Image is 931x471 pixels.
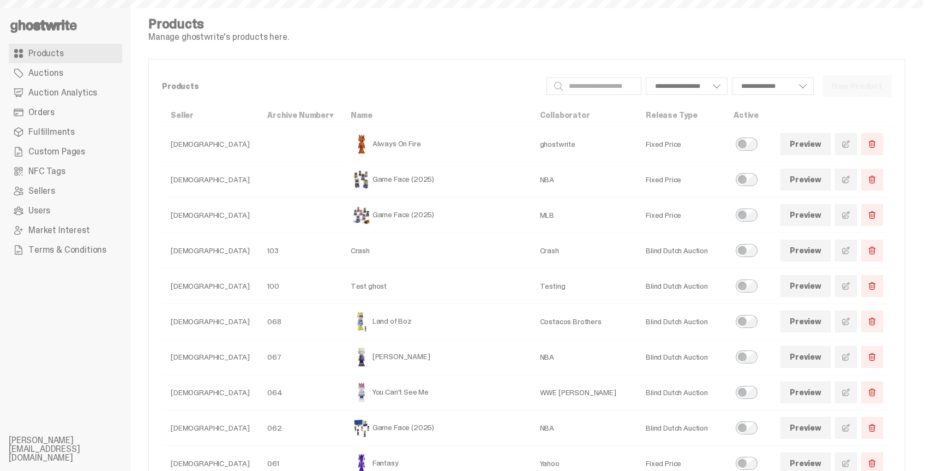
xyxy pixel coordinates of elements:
img: Eminem [351,346,373,368]
td: [DEMOGRAPHIC_DATA] [162,410,259,446]
h4: Products [148,17,289,31]
span: ▾ [329,110,333,120]
td: [PERSON_NAME] [342,339,531,375]
li: [PERSON_NAME][EMAIL_ADDRESS][DOMAIN_NAME] [9,436,140,462]
img: Game Face (2025) [351,169,373,190]
td: 062 [259,410,342,446]
a: NFC Tags [9,162,122,181]
span: Auction Analytics [28,88,97,97]
td: Test ghost [342,269,531,304]
td: [DEMOGRAPHIC_DATA] [162,198,259,233]
img: Land of Boz [351,311,373,332]
td: You Can't See Me [342,375,531,410]
td: MLB [531,198,637,233]
button: Delete Product [861,169,883,190]
button: Delete Product [861,275,883,297]
td: Game Face (2025) [342,162,531,198]
a: Products [9,44,122,63]
td: Crash [531,233,637,269]
td: Always On Fire [342,127,531,162]
a: Preview [780,417,831,439]
a: Fulfillments [9,122,122,142]
td: 068 [259,304,342,339]
td: Testing [531,269,637,304]
td: 103 [259,233,342,269]
span: Custom Pages [28,147,85,156]
td: 064 [259,375,342,410]
img: Always On Fire [351,133,373,155]
a: Market Interest [9,220,122,240]
td: Blind Dutch Auction [637,233,725,269]
button: Delete Product [861,346,883,368]
td: [DEMOGRAPHIC_DATA] [162,339,259,375]
td: Game Face (2025) [342,410,531,446]
a: Preview [780,204,831,226]
button: Delete Product [861,240,883,261]
td: Blind Dutch Auction [637,269,725,304]
p: Manage ghostwrite's products here. [148,33,289,41]
img: Game Face (2025) [351,417,373,439]
a: Preview [780,346,831,368]
td: [DEMOGRAPHIC_DATA] [162,269,259,304]
td: [DEMOGRAPHIC_DATA] [162,375,259,410]
a: Preview [780,311,831,332]
td: [DEMOGRAPHIC_DATA] [162,127,259,162]
button: Delete Product [861,381,883,403]
a: Preview [780,275,831,297]
button: Delete Product [861,311,883,332]
td: NBA [531,339,637,375]
td: Crash [342,233,531,269]
a: Archive Number▾ [267,110,333,120]
th: Release Type [637,104,725,127]
a: Active [734,110,759,120]
button: Delete Product [861,133,883,155]
th: Collaborator [531,104,637,127]
img: Game Face (2025) [351,204,373,226]
button: Delete Product [861,204,883,226]
td: NBA [531,410,637,446]
td: Fixed Price [637,162,725,198]
span: Sellers [28,187,55,195]
a: Users [9,201,122,220]
td: Land of Boz [342,304,531,339]
a: Preview [780,240,831,261]
th: Name [342,104,531,127]
a: Auction Analytics [9,83,122,103]
td: Blind Dutch Auction [637,339,725,375]
span: Terms & Conditions [28,246,106,254]
td: 100 [259,269,342,304]
a: Preview [780,133,831,155]
button: Delete Product [861,417,883,439]
span: NFC Tags [28,167,65,176]
td: [DEMOGRAPHIC_DATA] [162,162,259,198]
td: Costacos Brothers [531,304,637,339]
td: Fixed Price [637,127,725,162]
td: ghostwrite [531,127,637,162]
span: Auctions [28,69,63,77]
a: Preview [780,381,831,403]
td: Blind Dutch Auction [637,410,725,446]
td: 067 [259,339,342,375]
td: [DEMOGRAPHIC_DATA] [162,233,259,269]
span: Fulfillments [28,128,75,136]
td: Fixed Price [637,198,725,233]
span: Market Interest [28,226,90,235]
td: [DEMOGRAPHIC_DATA] [162,304,259,339]
a: Sellers [9,181,122,201]
td: WWE [PERSON_NAME] [531,375,637,410]
td: NBA [531,162,637,198]
img: You Can't See Me [351,381,373,403]
span: Users [28,206,50,215]
span: Orders [28,108,55,117]
td: Blind Dutch Auction [637,304,725,339]
a: Terms & Conditions [9,240,122,260]
a: Orders [9,103,122,122]
a: Custom Pages [9,142,122,162]
td: Blind Dutch Auction [637,375,725,410]
p: Products [162,82,538,90]
a: Auctions [9,63,122,83]
th: Seller [162,104,259,127]
a: Preview [780,169,831,190]
span: Products [28,49,64,58]
td: Game Face (2025) [342,198,531,233]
